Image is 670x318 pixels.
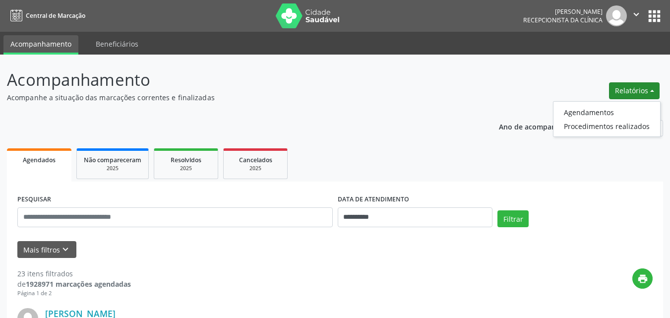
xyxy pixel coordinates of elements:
i:  [631,9,642,20]
img: img [606,5,627,26]
button: Relatórios [609,82,660,99]
span: Resolvidos [171,156,201,164]
i: keyboard_arrow_down [60,244,71,255]
a: Procedimentos realizados [553,119,660,133]
span: Cancelados [239,156,272,164]
a: Acompanhamento [3,35,78,55]
strong: 1928971 marcações agendadas [26,279,131,289]
a: Central de Marcação [7,7,85,24]
span: Recepcionista da clínica [523,16,603,24]
div: 23 itens filtrados [17,268,131,279]
span: Agendados [23,156,56,164]
button:  [627,5,646,26]
button: Filtrar [497,210,529,227]
span: Não compareceram [84,156,141,164]
div: [PERSON_NAME] [523,7,603,16]
p: Ano de acompanhamento [499,120,587,132]
div: 2025 [84,165,141,172]
label: DATA DE ATENDIMENTO [338,192,409,207]
p: Acompanhamento [7,67,466,92]
a: Agendamentos [553,105,660,119]
button: Mais filtroskeyboard_arrow_down [17,241,76,258]
button: apps [646,7,663,25]
p: Acompanhe a situação das marcações correntes e finalizadas [7,92,466,103]
a: Beneficiários [89,35,145,53]
div: 2025 [161,165,211,172]
button: print [632,268,653,289]
div: 2025 [231,165,280,172]
span: Central de Marcação [26,11,85,20]
ul: Relatórios [553,101,661,137]
div: Página 1 de 2 [17,289,131,298]
div: de [17,279,131,289]
i: print [637,273,648,284]
label: PESQUISAR [17,192,51,207]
